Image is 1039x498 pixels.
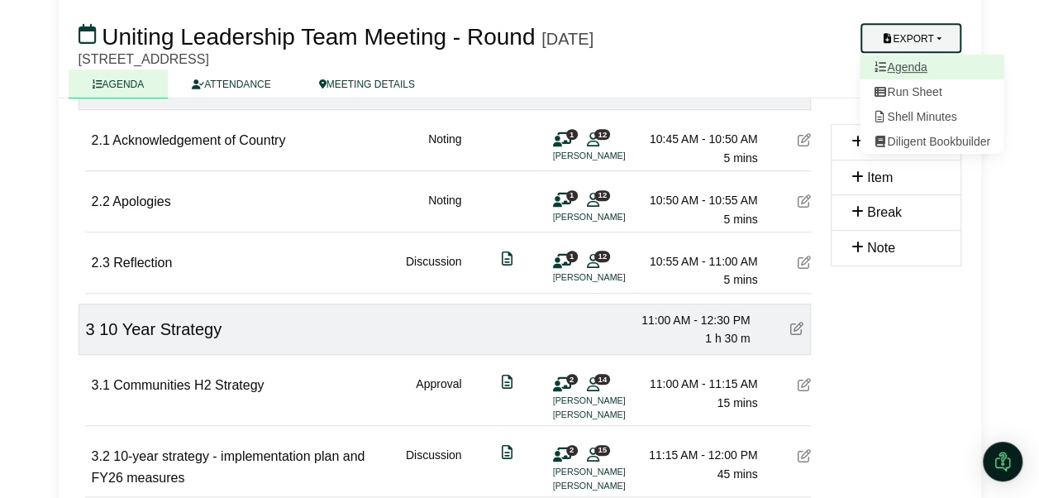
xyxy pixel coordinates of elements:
[92,449,365,485] span: 10-year strategy - implementation plan and FY26 measures
[594,190,610,201] span: 12
[642,130,758,148] div: 10:45 AM - 10:50 AM
[92,133,110,147] span: 2.1
[113,378,264,392] span: Communities H2 Strategy
[642,191,758,209] div: 10:50 AM - 10:55 AM
[635,311,751,329] div: 11:00 AM - 12:30 PM
[113,256,172,270] span: Reflection
[723,151,757,165] span: 5 mins
[723,213,757,226] span: 5 mins
[92,256,110,270] span: 2.3
[102,24,535,50] span: Uniting Leadership Team Meeting - Round
[553,465,677,479] li: [PERSON_NAME]
[723,273,757,286] span: 5 mins
[553,408,677,422] li: [PERSON_NAME]
[705,332,750,345] span: 1 h 30 m
[295,69,439,98] a: MEETING DETAILS
[860,23,960,53] button: Export
[92,449,110,463] span: 3.2
[594,251,610,261] span: 12
[983,442,1022,481] div: Open Intercom Messenger
[79,52,209,66] span: [STREET_ADDRESS]
[553,271,677,285] li: [PERSON_NAME]
[553,149,677,163] li: [PERSON_NAME]
[867,241,895,255] span: Note
[541,29,593,49] div: [DATE]
[168,69,294,98] a: ATTENDANCE
[860,55,1003,79] a: Agenda
[594,129,610,140] span: 12
[860,129,1003,154] a: Diligent Bookbuilder
[717,467,757,481] span: 45 mins
[867,205,902,219] span: Break
[860,79,1003,104] a: Run Sheet
[566,190,578,201] span: 1
[594,374,610,385] span: 14
[553,479,677,493] li: [PERSON_NAME]
[99,320,222,338] span: 10 Year Strategy
[86,320,95,338] span: 3
[642,375,758,393] div: 11:00 AM - 11:15 AM
[428,191,461,228] div: Noting
[642,446,758,464] div: 11:15 AM - 12:00 PM
[416,375,461,422] div: Approval
[642,252,758,271] div: 10:55 AM - 11:00 AM
[566,374,578,385] span: 2
[594,445,610,456] span: 15
[867,170,893,184] span: Item
[553,210,677,224] li: [PERSON_NAME]
[566,129,578,140] span: 1
[69,69,169,98] a: AGENDA
[553,394,677,408] li: [PERSON_NAME]
[112,133,285,147] span: Acknowledgement of Country
[406,446,462,493] div: Discussion
[428,130,461,167] div: Noting
[112,194,170,208] span: Apologies
[566,445,578,456] span: 2
[406,252,462,290] div: Discussion
[566,251,578,261] span: 1
[92,194,110,208] span: 2.2
[709,87,750,100] span: 15 mins
[860,104,1003,129] a: Shell Minutes
[92,378,110,392] span: 3.1
[717,396,757,409] span: 15 mins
